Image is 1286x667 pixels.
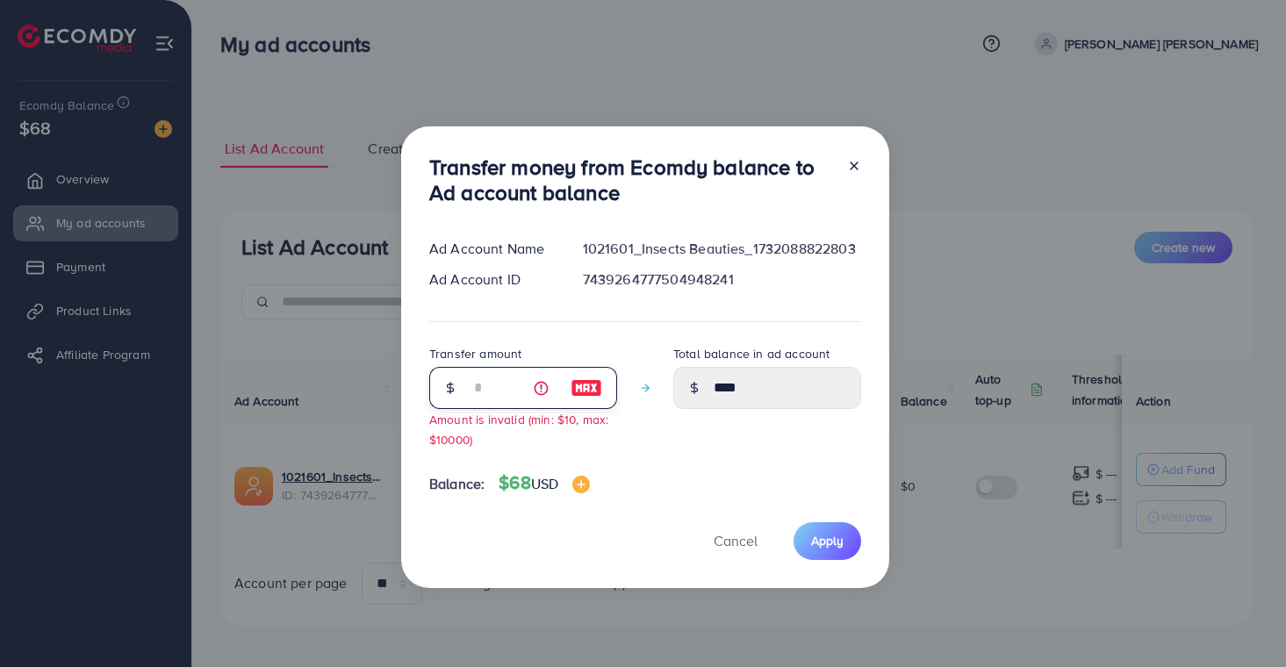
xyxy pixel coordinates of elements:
[673,345,830,362] label: Total balance in ad account
[1211,588,1273,654] iframe: Chat
[429,345,521,362] label: Transfer amount
[499,472,590,494] h4: $68
[531,474,558,493] span: USD
[569,269,875,290] div: 7439264777504948241
[811,532,844,549] span: Apply
[692,522,780,560] button: Cancel
[571,377,602,398] img: image
[569,239,875,259] div: 1021601_Insects Beauties_1732088822803
[415,239,569,259] div: Ad Account Name
[429,154,833,205] h3: Transfer money from Ecomdy balance to Ad account balance
[572,476,590,493] img: image
[429,411,608,448] small: Amount is invalid (min: $10, max: $10000)
[429,474,485,494] span: Balance:
[794,522,861,560] button: Apply
[415,269,569,290] div: Ad Account ID
[714,531,758,550] span: Cancel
